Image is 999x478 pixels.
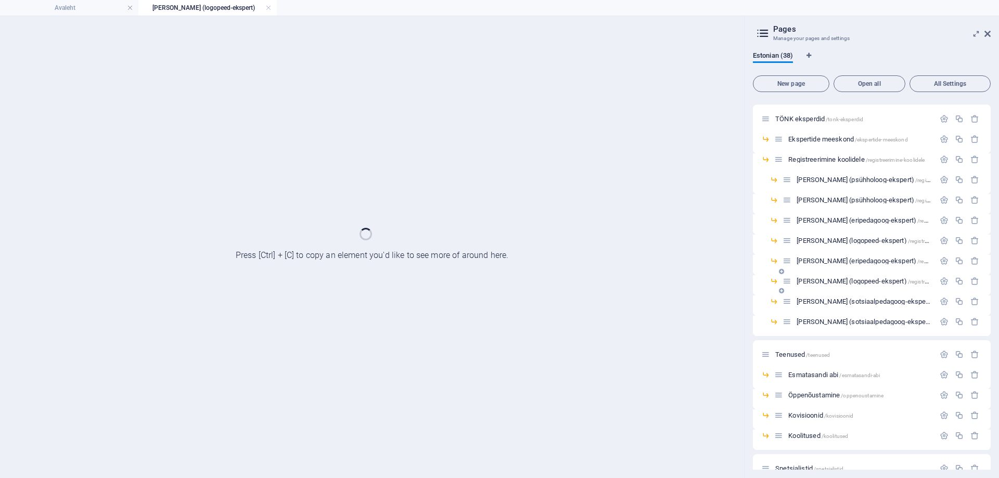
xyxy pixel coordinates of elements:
[955,297,964,306] div: Duplicate
[940,236,949,245] div: Settings
[955,370,964,379] div: Duplicate
[970,431,979,440] div: Remove
[772,115,934,122] div: TÕNK eksperdid/tonk-eksperdid
[793,197,934,203] div: [PERSON_NAME] (psühholoog-ekspert)/registreerimisleht-nk
[797,257,965,265] span: [PERSON_NAME] (eripedagoog-ekspert)
[773,34,970,43] h3: Manage your pages and settings
[940,350,949,359] div: Settings
[834,75,905,92] button: Open all
[914,81,986,87] span: All Settings
[785,392,934,398] div: Õppenõustamine/oppenoustamine
[841,393,883,398] span: /oppenoustamine
[940,277,949,286] div: Settings
[908,279,959,285] span: /registreerimisleht-am
[824,413,854,419] span: /kovisioonid
[940,370,949,379] div: Settings
[788,156,925,163] span: Click to open page
[955,317,964,326] div: Duplicate
[785,156,934,163] div: Registreerimine koolidele/registreerimine-koolidele
[797,237,966,244] span: [PERSON_NAME] (logopeed-ekspert)
[940,317,949,326] div: Settings
[758,81,825,87] span: New page
[910,75,991,92] button: All Settings
[838,81,901,87] span: Open all
[970,277,979,286] div: Remove
[970,135,979,144] div: Remove
[793,298,934,305] div: [PERSON_NAME] (sotsiaalpedagoog-ekspert)
[970,297,979,306] div: Remove
[772,465,934,472] div: Spetsialistid/spetsialistid
[822,433,849,439] span: /koolitused
[970,216,979,225] div: Remove
[917,218,972,224] span: /registreerimisleht-iv-eri
[908,238,966,244] span: /registreerimisleht-iv-vog
[797,196,965,204] span: Click to open page
[826,117,863,122] span: /tonk-eksperdid
[970,155,979,164] div: Remove
[970,256,979,265] div: Remove
[773,24,991,34] h2: Pages
[940,216,949,225] div: Settings
[839,372,880,378] span: /esmatasandi-abi
[940,411,949,420] div: Settings
[955,114,964,123] div: Duplicate
[955,256,964,265] div: Duplicate
[970,411,979,420] div: Remove
[915,198,965,203] span: /registreerimisleht-nk
[797,176,964,184] span: Click to open page
[940,297,949,306] div: Settings
[955,464,964,473] div: Duplicate
[955,411,964,420] div: Duplicate
[940,114,949,123] div: Settings
[797,318,982,326] span: Click to open page
[775,351,830,358] span: Click to open page
[955,216,964,225] div: Duplicate
[775,464,843,472] span: Click to open page
[955,196,964,204] div: Duplicate
[917,259,965,264] span: /registreerimisleht-jc
[940,135,949,144] div: Settings
[793,257,934,264] div: [PERSON_NAME] (eripedagoog-ekspert)/registreerimisleht-jc
[797,277,959,285] span: [PERSON_NAME] (logopeed-ekspert)
[785,136,934,143] div: Ekspertide meeskond/ekspertide-meeskond
[940,155,949,164] div: Settings
[793,176,934,183] div: [PERSON_NAME] (psühholoog-ekspert)/registreerimisleht-ak
[915,177,964,183] span: /registreerimisleht-ak
[955,135,964,144] div: Duplicate
[753,49,793,64] span: Estonian (38)
[955,175,964,184] div: Duplicate
[955,277,964,286] div: Duplicate
[772,351,934,358] div: Teenused/teenused
[940,196,949,204] div: Settings
[866,157,925,163] span: /registreerimine-koolidele
[775,115,863,123] span: Click to open page
[955,431,964,440] div: Duplicate
[970,317,979,326] div: Remove
[788,135,907,143] span: Click to open page
[753,51,991,71] div: Language Tabs
[940,431,949,440] div: Settings
[788,391,883,399] span: Click to open page
[970,114,979,123] div: Remove
[806,352,830,358] span: /teenused
[940,256,949,265] div: Settings
[788,371,880,379] span: Click to open page
[788,432,848,440] span: Click to open page
[955,155,964,164] div: Duplicate
[814,466,843,472] span: /spetsialistid
[793,217,934,224] div: [PERSON_NAME] (eripedagoog-ekspert)/registreerimisleht-iv-eri
[785,412,934,419] div: Kovisioonid/kovisioonid
[788,411,853,419] span: Click to open page
[793,278,934,285] div: [PERSON_NAME] (logopeed-ekspert)/registreerimisleht-am
[970,175,979,184] div: Remove
[753,75,829,92] button: New page
[793,318,934,325] div: [PERSON_NAME] (sotsiaalpedagoog-ekspert)
[970,370,979,379] div: Remove
[940,175,949,184] div: Settings
[970,196,979,204] div: Remove
[955,350,964,359] div: Duplicate
[785,371,934,378] div: Esmatasandi abi/esmatasandi-abi
[970,464,979,473] div: Remove
[793,237,934,244] div: [PERSON_NAME] (logopeed-ekspert)/registreerimisleht-iv-vog
[970,350,979,359] div: Remove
